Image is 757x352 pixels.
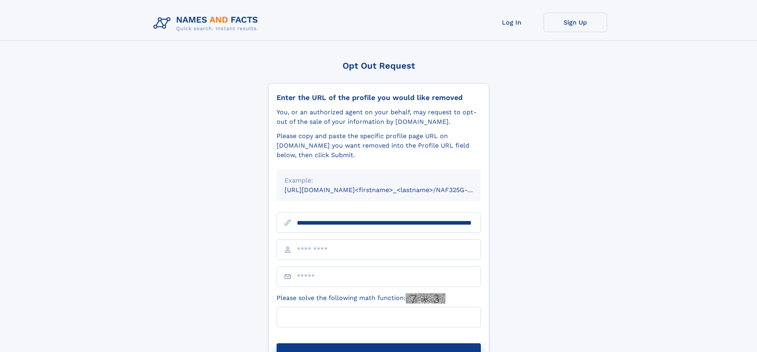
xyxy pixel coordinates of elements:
[150,13,265,34] img: Logo Names and Facts
[277,293,445,304] label: Please solve the following math function:
[277,108,481,127] div: You, or an authorized agent on your behalf, may request to opt-out of the sale of your informatio...
[544,13,607,32] a: Sign Up
[285,186,496,194] small: [URL][DOMAIN_NAME]<firstname>_<lastname>/NAF325G-xxxxxxxx
[277,131,481,160] div: Please copy and paste the specific profile page URL on [DOMAIN_NAME] you want removed into the Pr...
[277,93,481,102] div: Enter the URL of the profile you would like removed
[268,61,489,71] div: Opt Out Request
[285,176,473,185] div: Example:
[480,13,544,32] a: Log In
